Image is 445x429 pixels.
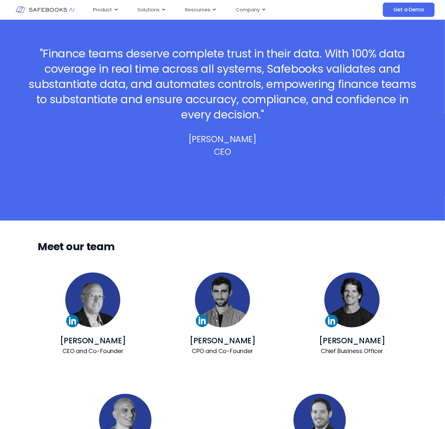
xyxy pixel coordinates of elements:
h3: Meet our team [38,240,407,253]
p: CEO [214,148,231,156]
img: About Safebooks 3 [324,273,379,327]
nav: Menu [88,4,338,16]
a: [PERSON_NAME] [60,335,126,346]
p: [PERSON_NAME] [189,135,256,143]
p: Chief Business Officer [297,347,407,355]
h3: "Finance teams deserve complete trust in their data. With 100% data coverage in real time across ... [22,46,423,122]
span: Solutions [137,6,160,14]
a: [PERSON_NAME] [319,335,385,346]
div: Menu Toggle [88,4,338,16]
span: Resources [185,6,210,14]
p: CPO and Co-Founder [167,347,278,355]
img: About Safebooks 2 [195,273,250,327]
span: Get a Demo [393,6,424,13]
span: Product [93,6,112,14]
img: About Safebooks 1 [65,273,120,327]
p: CEO and Co-Founder [38,347,148,355]
a: Get a Demo [383,3,435,17]
a: [PERSON_NAME] [190,335,255,346]
span: Company [236,6,260,14]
